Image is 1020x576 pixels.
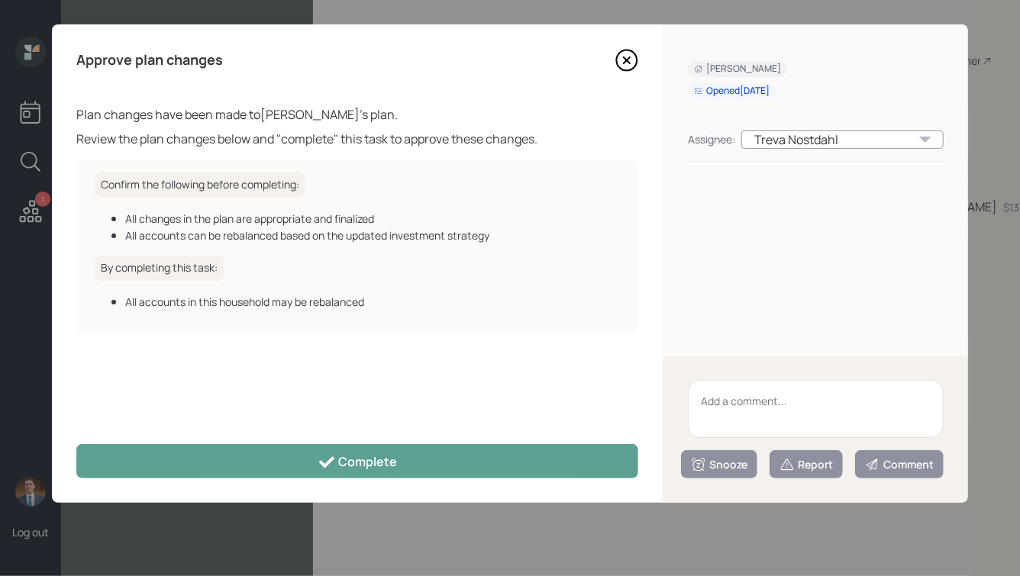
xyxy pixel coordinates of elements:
[855,450,944,478] button: Comment
[741,130,944,149] div: Treva Nostdahl
[76,105,638,124] div: Plan changes have been made to [PERSON_NAME] 's plan.
[76,444,638,478] button: Complete
[318,453,398,471] div: Complete
[95,256,224,281] h6: By completing this task:
[76,130,638,148] div: Review the plan changes below and "complete" this task to approve these changes.
[76,52,223,69] h4: Approve plan changes
[770,450,843,478] button: Report
[780,457,833,472] div: Report
[681,450,757,478] button: Snooze
[694,85,770,98] div: Opened [DATE]
[125,211,620,227] div: All changes in the plan are appropriate and finalized
[688,131,735,147] div: Assignee:
[691,457,747,472] div: Snooze
[125,294,620,310] div: All accounts in this household may be rebalanced
[95,172,305,198] h6: Confirm the following before completing:
[865,457,934,472] div: Comment
[694,63,781,76] div: [PERSON_NAME]
[125,227,620,243] div: All accounts can be rebalanced based on the updated investment strategy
